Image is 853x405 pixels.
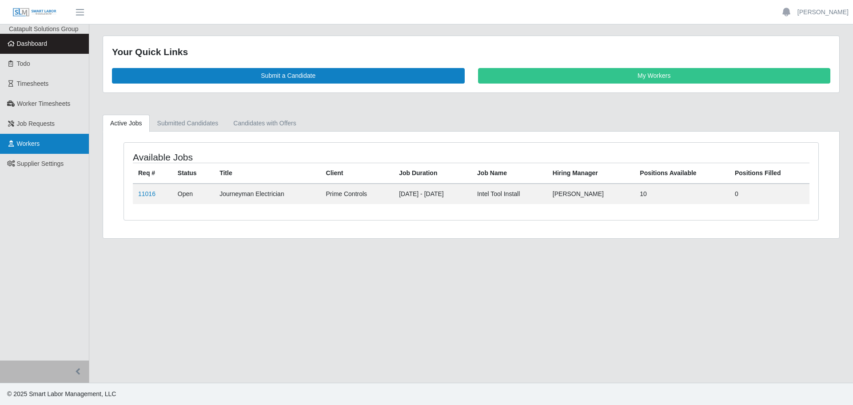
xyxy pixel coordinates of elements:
[214,184,320,204] td: Journeyman Electrician
[133,163,172,184] th: Req #
[729,163,809,184] th: Positions Filled
[17,120,55,127] span: Job Requests
[547,163,634,184] th: Hiring Manager
[478,68,831,84] a: My Workers
[226,115,303,132] a: Candidates with Offers
[321,163,394,184] th: Client
[472,184,547,204] td: Intel Tool Install
[729,184,809,204] td: 0
[394,184,472,204] td: [DATE] - [DATE]
[138,190,155,197] a: 11016
[133,152,407,163] h4: Available Jobs
[12,8,57,17] img: SLM Logo
[7,390,116,397] span: © 2025 Smart Labor Management, LLC
[103,115,150,132] a: Active Jobs
[214,163,320,184] th: Title
[17,80,49,87] span: Timesheets
[172,184,214,204] td: Open
[17,60,30,67] span: Todo
[797,8,849,17] a: [PERSON_NAME]
[17,40,48,47] span: Dashboard
[547,184,634,204] td: [PERSON_NAME]
[17,100,70,107] span: Worker Timesheets
[472,163,547,184] th: Job Name
[112,45,830,59] div: Your Quick Links
[112,68,465,84] a: Submit a Candidate
[634,184,729,204] td: 10
[9,25,78,32] span: Catapult Solutions Group
[321,184,394,204] td: Prime Controls
[150,115,226,132] a: Submitted Candidates
[172,163,214,184] th: Status
[634,163,729,184] th: Positions Available
[17,160,64,167] span: Supplier Settings
[394,163,472,184] th: Job Duration
[17,140,40,147] span: Workers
